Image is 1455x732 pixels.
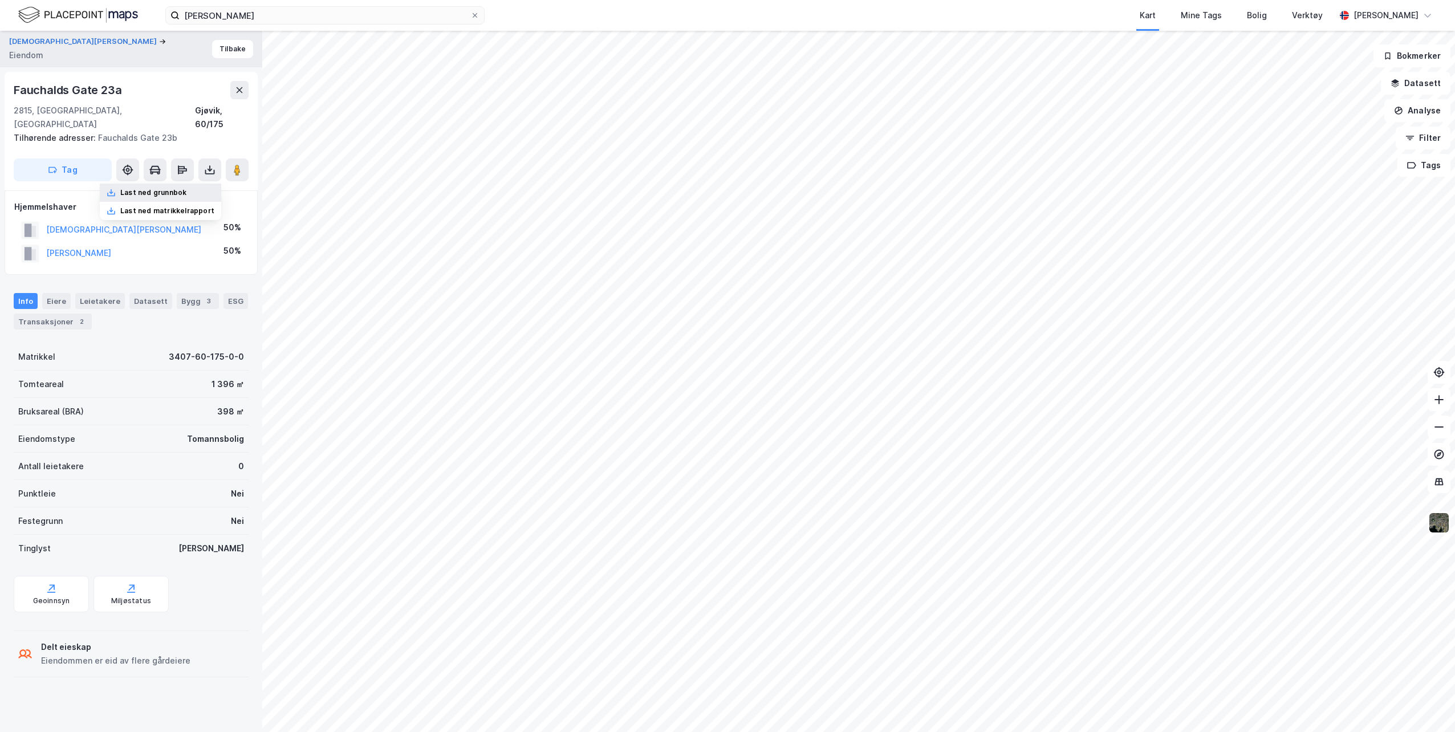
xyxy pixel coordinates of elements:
div: Geoinnsyn [33,596,70,605]
div: Bygg [177,293,219,309]
div: [PERSON_NAME] [1354,9,1419,22]
div: Bolig [1247,9,1267,22]
div: ESG [223,293,248,309]
div: 0 [238,459,244,473]
input: Søk på adresse, matrikkel, gårdeiere, leietakere eller personer [180,7,470,24]
div: Eiendomstype [18,432,75,446]
span: Tilhørende adresser: [14,133,98,143]
div: 3407-60-175-0-0 [169,350,244,364]
button: Tag [14,158,112,181]
div: Info [14,293,38,309]
div: Antall leietakere [18,459,84,473]
div: Datasett [129,293,172,309]
div: 2 [76,316,87,327]
div: Matrikkel [18,350,55,364]
div: 50% [223,221,241,234]
div: Verktøy [1292,9,1323,22]
div: Hjemmelshaver [14,200,248,214]
button: Tags [1397,154,1450,177]
button: Filter [1396,127,1450,149]
div: Last ned matrikkelrapport [120,206,214,215]
div: Tomannsbolig [187,432,244,446]
button: [DEMOGRAPHIC_DATA][PERSON_NAME] [9,36,159,47]
div: Delt eieskap [41,640,190,654]
iframe: Chat Widget [1398,677,1455,732]
button: Bokmerker [1373,44,1450,67]
div: Tinglyst [18,542,51,555]
div: Festegrunn [18,514,63,528]
div: Punktleie [18,487,56,501]
div: Miljøstatus [111,596,151,605]
div: Bruksareal (BRA) [18,405,84,418]
div: Last ned grunnbok [120,188,186,197]
div: Kart [1140,9,1156,22]
div: 1 396 ㎡ [212,377,244,391]
div: 50% [223,244,241,258]
button: Tilbake [212,40,253,58]
div: Nei [231,487,244,501]
div: 398 ㎡ [217,405,244,418]
div: [PERSON_NAME] [178,542,244,555]
div: Fauchalds Gate 23b [14,131,239,145]
div: Nei [231,514,244,528]
div: Transaksjoner [14,314,92,330]
img: 9k= [1428,512,1450,534]
img: logo.f888ab2527a4732fd821a326f86c7f29.svg [18,5,138,25]
button: Datasett [1381,72,1450,95]
div: 3 [203,295,214,307]
div: Eiere [42,293,71,309]
button: Analyse [1384,99,1450,122]
div: Gjøvik, 60/175 [195,104,249,131]
div: Fauchalds Gate 23a [14,81,124,99]
div: Eiendommen er eid av flere gårdeiere [41,654,190,668]
div: Mine Tags [1181,9,1222,22]
div: 2815, [GEOGRAPHIC_DATA], [GEOGRAPHIC_DATA] [14,104,195,131]
div: Eiendom [9,48,43,62]
div: Tomteareal [18,377,64,391]
div: Leietakere [75,293,125,309]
